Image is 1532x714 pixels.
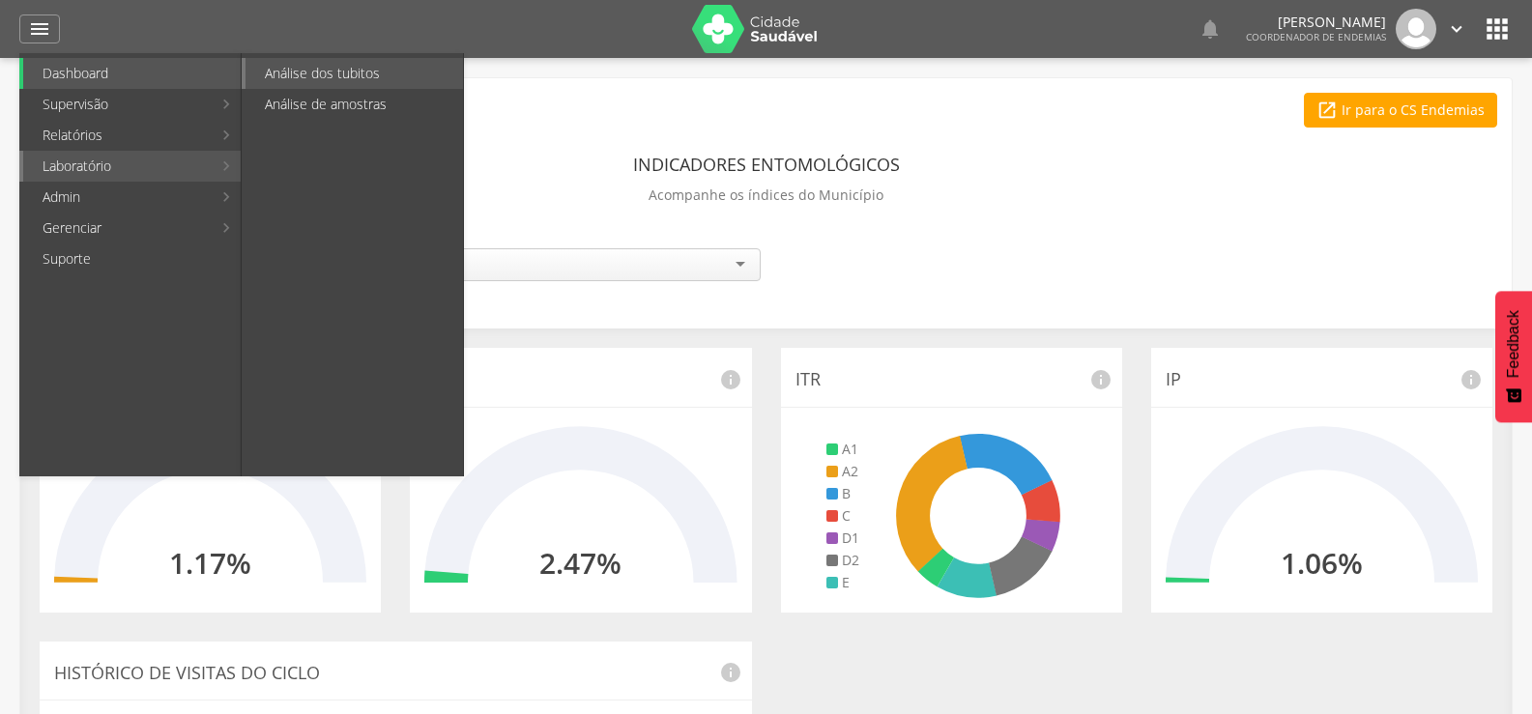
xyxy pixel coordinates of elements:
header: Indicadores Entomológicos [633,147,900,182]
a: Análise de amostras [246,89,463,120]
li: A2 [826,462,859,481]
h2: 2.47% [539,547,621,579]
li: C [826,506,859,526]
li: B [826,484,859,503]
a: Admin [23,182,212,213]
button: Feedback - Mostrar pesquisa [1495,291,1532,422]
p: [PERSON_NAME] [1246,15,1386,29]
li: D1 [826,528,859,548]
a: Dashboard [23,58,241,89]
p: IRP [424,367,737,392]
a: Suporte [23,243,241,274]
a:  [1199,9,1222,49]
span: Coordenador de Endemias [1246,30,1386,43]
i:  [1446,18,1467,40]
li: E [826,573,859,592]
a: Ir para o CS Endemias [1304,93,1497,128]
li: A1 [826,440,859,459]
a: Relatórios [23,120,212,151]
i: info [719,368,742,391]
i: info [1089,368,1113,391]
i: info [1460,368,1483,391]
h2: 1.17% [169,547,251,579]
span: Feedback [1505,310,1522,378]
a: Laboratório [23,151,212,182]
i: info [719,661,742,684]
a:  [19,14,60,43]
p: ITR [795,367,1108,392]
a:  [1446,9,1467,49]
a: Gerenciar [23,213,212,243]
i:  [1316,100,1338,121]
h2: 1.06% [1281,547,1363,579]
p: Histórico de Visitas do Ciclo [54,661,737,686]
li: D2 [826,551,859,570]
a: Análise dos tubitos [246,58,463,89]
p: IP [1166,367,1478,392]
i:  [1199,17,1222,41]
i:  [1482,14,1513,44]
a: Supervisão [23,89,212,120]
p: Acompanhe os índices do Município [649,182,883,209]
i:  [28,17,51,41]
